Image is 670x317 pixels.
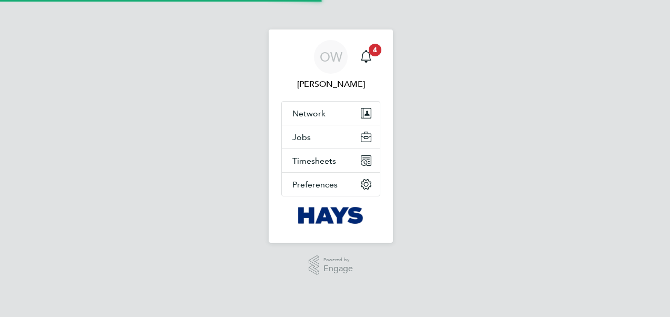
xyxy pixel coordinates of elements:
span: Timesheets [292,156,336,166]
span: Jobs [292,132,311,142]
span: 4 [369,44,381,56]
button: Preferences [282,173,380,196]
span: Preferences [292,180,338,190]
a: OW[PERSON_NAME] [281,40,380,91]
span: Engage [323,264,353,273]
img: hays-logo-retina.png [298,207,364,224]
span: OW [320,50,342,64]
button: Network [282,102,380,125]
a: 4 [356,40,377,74]
span: Powered by [323,255,353,264]
a: Go to home page [281,207,380,224]
nav: Main navigation [269,29,393,243]
span: Network [292,108,326,118]
span: Osian Walsh [281,78,380,91]
button: Timesheets [282,149,380,172]
button: Jobs [282,125,380,148]
a: Powered byEngage [309,255,353,275]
